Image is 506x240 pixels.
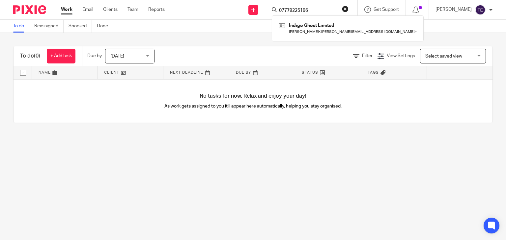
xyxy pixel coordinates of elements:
[425,54,462,59] span: Select saved view
[13,5,46,14] img: Pixie
[374,7,399,12] span: Get Support
[278,8,338,14] input: Search
[362,54,373,58] span: Filter
[34,53,40,59] span: (0)
[69,20,92,33] a: Snoozed
[475,5,486,15] img: svg%3E
[148,6,165,13] a: Reports
[13,20,29,33] a: To do
[368,71,379,74] span: Tags
[14,93,492,100] h4: No tasks for now. Relax and enjoy your day!
[97,20,113,33] a: Done
[103,6,118,13] a: Clients
[61,6,72,13] a: Work
[133,103,373,109] p: As work gets assigned to you it'll appear here automatically, helping you stay organised.
[20,53,40,60] h1: To do
[342,6,349,12] button: Clear
[110,54,124,59] span: [DATE]
[47,49,75,63] a: + Add task
[436,6,472,13] p: [PERSON_NAME]
[82,6,93,13] a: Email
[87,53,102,59] p: Due by
[387,54,415,58] span: View Settings
[127,6,138,13] a: Team
[34,20,64,33] a: Reassigned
